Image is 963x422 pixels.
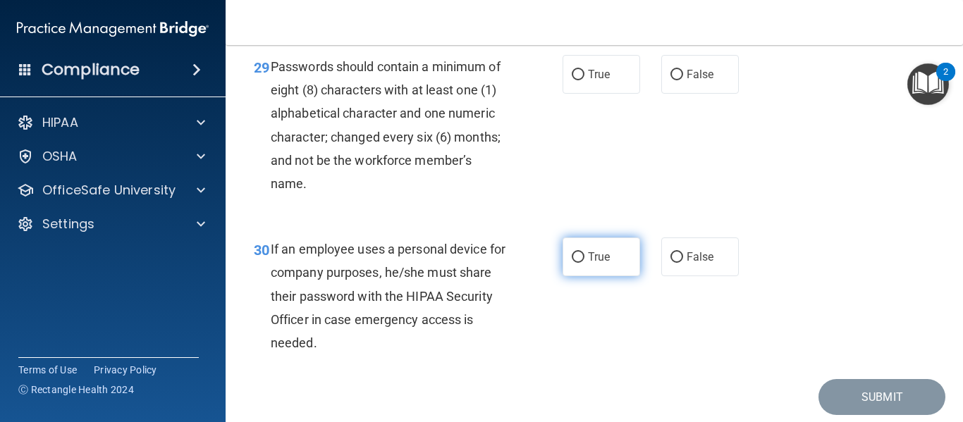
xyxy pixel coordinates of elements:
[818,379,945,415] button: Submit
[588,68,610,81] span: True
[271,242,505,350] span: If an employee uses a personal device for company purposes, he/she must share their password with...
[907,63,949,105] button: Open Resource Center, 2 new notifications
[17,182,205,199] a: OfficeSafe University
[254,242,269,259] span: 30
[17,216,205,232] a: Settings
[670,252,683,263] input: False
[588,250,610,263] span: True
[42,182,176,199] p: OfficeSafe University
[670,70,683,80] input: False
[943,72,948,90] div: 2
[42,216,94,232] p: Settings
[17,148,205,165] a: OSHA
[687,250,714,263] span: False
[18,383,134,397] span: Ⓒ Rectangle Health 2024
[42,148,78,165] p: OSHA
[17,15,209,43] img: PMB logo
[254,59,269,76] span: 29
[94,363,157,377] a: Privacy Policy
[18,363,77,377] a: Terms of Use
[687,68,714,81] span: False
[17,114,205,131] a: HIPAA
[271,59,501,191] span: Passwords should contain a minimum of eight (8) characters with at least one (1) alphabetical cha...
[42,60,140,80] h4: Compliance
[572,70,584,80] input: True
[572,252,584,263] input: True
[42,114,78,131] p: HIPAA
